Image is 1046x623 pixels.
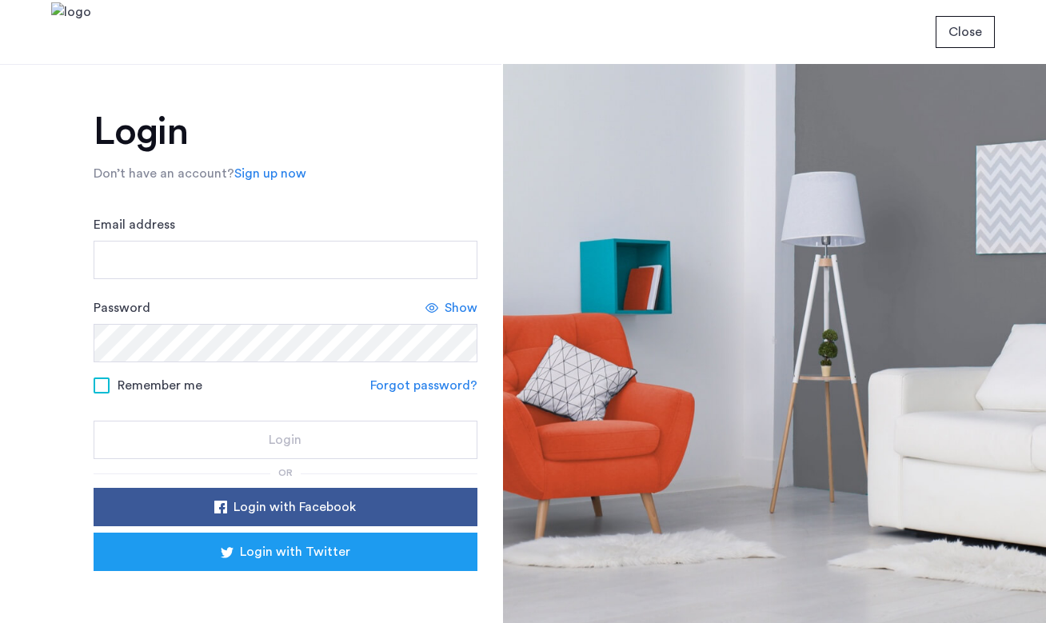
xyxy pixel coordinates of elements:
span: Close [948,22,982,42]
span: Show [445,298,477,317]
span: Login with Twitter [240,542,350,561]
h1: Login [94,113,477,151]
span: Remember me [118,376,202,395]
a: Sign up now [234,164,306,183]
button: button [94,421,477,459]
button: button [936,16,995,48]
a: Forgot password? [370,376,477,395]
span: or [278,468,293,477]
img: logo [51,2,91,62]
span: Don’t have an account? [94,167,234,180]
button: button [94,533,477,571]
button: button [94,488,477,526]
span: Login [269,430,301,449]
label: Password [94,298,150,317]
span: Login with Facebook [234,497,356,517]
label: Email address [94,215,175,234]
